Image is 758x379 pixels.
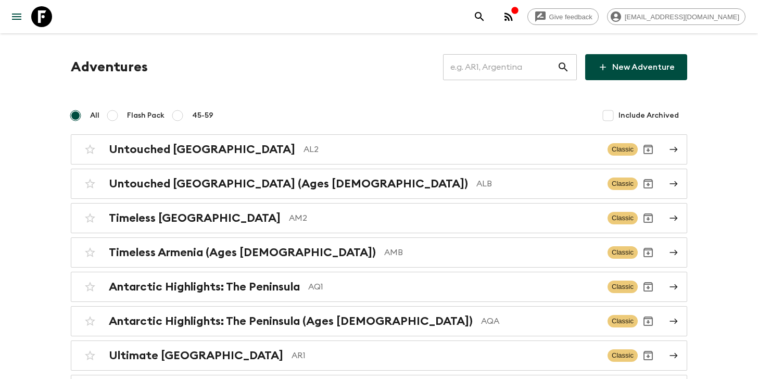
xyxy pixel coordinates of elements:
[109,246,376,259] h2: Timeless Armenia (Ages [DEMOGRAPHIC_DATA])
[608,281,638,293] span: Classic
[638,345,659,366] button: Archive
[71,306,687,336] a: Antarctic Highlights: The Peninsula (Ages [DEMOGRAPHIC_DATA])AQAClassicArchive
[638,139,659,160] button: Archive
[544,13,598,21] span: Give feedback
[638,208,659,229] button: Archive
[608,143,638,156] span: Classic
[127,110,165,121] span: Flash Pack
[71,340,687,371] a: Ultimate [GEOGRAPHIC_DATA]AR1ClassicArchive
[109,177,468,191] h2: Untouched [GEOGRAPHIC_DATA] (Ages [DEMOGRAPHIC_DATA])
[109,280,300,294] h2: Antarctic Highlights: The Peninsula
[192,110,213,121] span: 45-59
[384,246,599,259] p: AMB
[527,8,599,25] a: Give feedback
[292,349,599,362] p: AR1
[71,272,687,302] a: Antarctic Highlights: The PeninsulaAQ1ClassicArchive
[289,212,599,224] p: AM2
[109,314,473,328] h2: Antarctic Highlights: The Peninsula (Ages [DEMOGRAPHIC_DATA])
[607,8,746,25] div: [EMAIL_ADDRESS][DOMAIN_NAME]
[308,281,599,293] p: AQ1
[608,349,638,362] span: Classic
[481,315,599,327] p: AQA
[304,143,599,156] p: AL2
[443,53,557,82] input: e.g. AR1, Argentina
[90,110,99,121] span: All
[476,178,599,190] p: ALB
[638,242,659,263] button: Archive
[619,13,745,21] span: [EMAIL_ADDRESS][DOMAIN_NAME]
[71,237,687,268] a: Timeless Armenia (Ages [DEMOGRAPHIC_DATA])AMBClassicArchive
[71,134,687,165] a: Untouched [GEOGRAPHIC_DATA]AL2ClassicArchive
[608,246,638,259] span: Classic
[608,315,638,327] span: Classic
[608,212,638,224] span: Classic
[71,169,687,199] a: Untouched [GEOGRAPHIC_DATA] (Ages [DEMOGRAPHIC_DATA])ALBClassicArchive
[109,143,295,156] h2: Untouched [GEOGRAPHIC_DATA]
[71,203,687,233] a: Timeless [GEOGRAPHIC_DATA]AM2ClassicArchive
[469,6,490,27] button: search adventures
[638,173,659,194] button: Archive
[638,276,659,297] button: Archive
[585,54,687,80] a: New Adventure
[6,6,27,27] button: menu
[608,178,638,190] span: Classic
[109,349,283,362] h2: Ultimate [GEOGRAPHIC_DATA]
[109,211,281,225] h2: Timeless [GEOGRAPHIC_DATA]
[71,57,148,78] h1: Adventures
[618,110,679,121] span: Include Archived
[638,311,659,332] button: Archive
